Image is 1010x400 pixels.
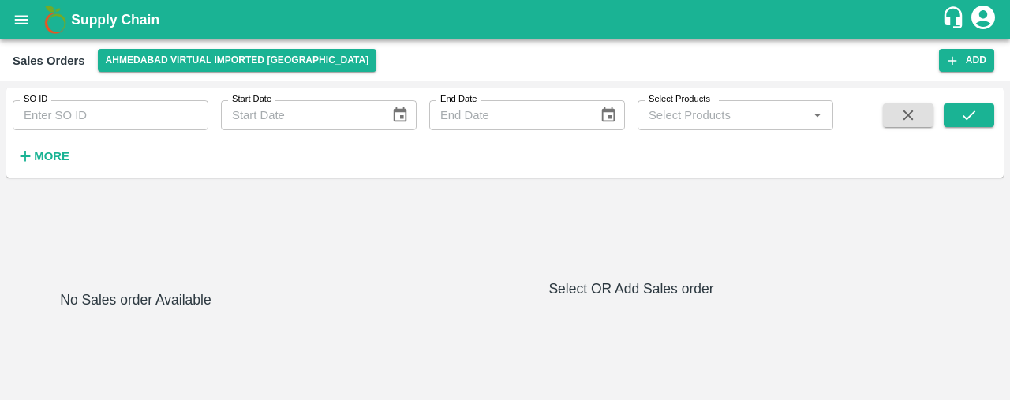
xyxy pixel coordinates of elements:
label: Select Products [649,93,710,106]
button: Add [939,49,994,72]
button: More [13,143,73,170]
a: Supply Chain [71,9,941,31]
label: SO ID [24,93,47,106]
h6: Select OR Add Sales order [265,278,997,300]
img: logo [39,4,71,36]
input: End Date [429,100,587,130]
label: Start Date [232,93,271,106]
button: Choose date [385,100,415,130]
input: Select Products [642,105,802,125]
strong: More [34,150,69,163]
button: Open [807,105,828,125]
input: Start Date [221,100,379,130]
b: Supply Chain [71,12,159,28]
label: End Date [440,93,477,106]
button: Choose date [593,100,623,130]
input: Enter SO ID [13,100,208,130]
button: Select DC [98,49,377,72]
div: customer-support [941,6,969,34]
div: account of current user [969,3,997,36]
button: open drawer [3,2,39,38]
h6: No Sales order Available [60,289,211,387]
div: Sales Orders [13,50,85,71]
